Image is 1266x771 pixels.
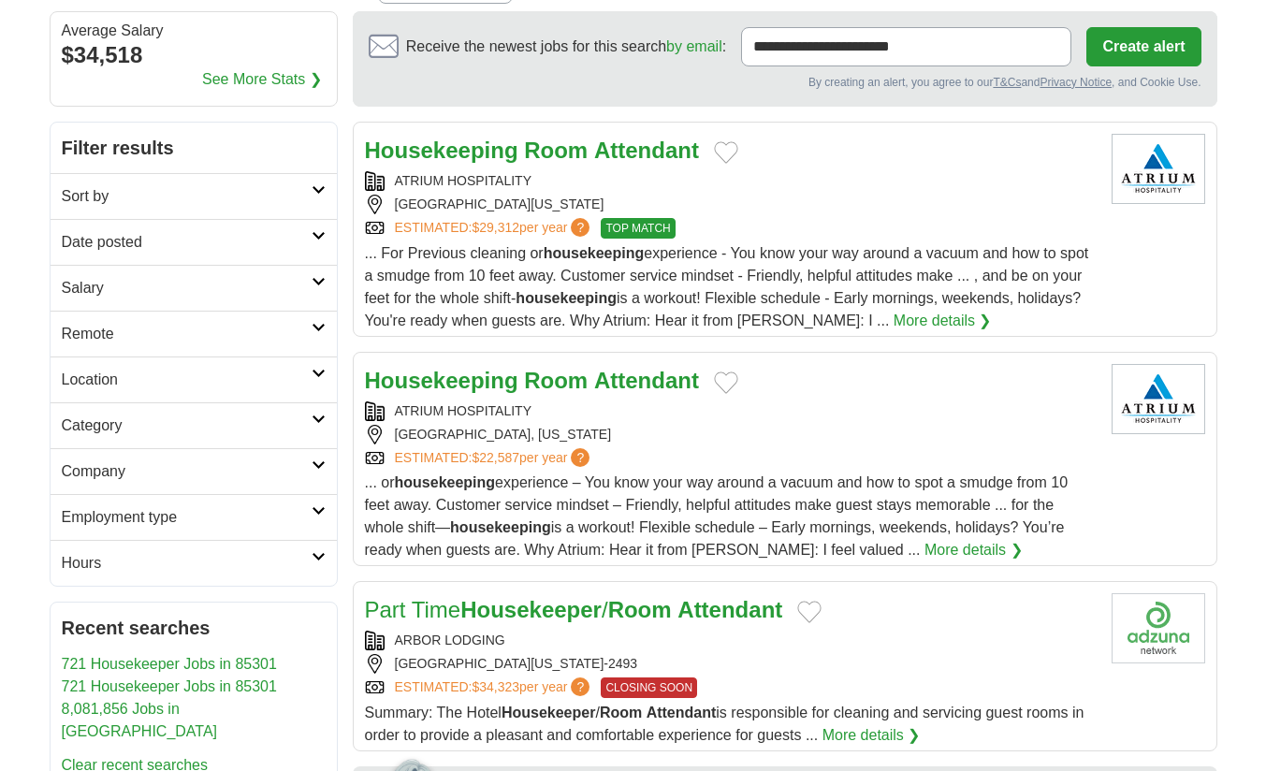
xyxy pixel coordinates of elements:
[1112,593,1205,663] img: Company logo
[600,705,642,720] strong: Room
[51,311,337,356] a: Remote
[571,677,589,696] span: ?
[51,265,337,311] a: Salary
[395,677,594,698] a: ESTIMATED:$34,323per year?
[62,185,312,208] h2: Sort by
[62,678,277,694] a: 721 Housekeeper Jobs in 85301
[365,425,1097,444] div: [GEOGRAPHIC_DATA], [US_STATE]
[524,368,588,393] strong: Room
[1040,76,1112,89] a: Privacy Notice
[894,310,992,332] a: More details ❯
[62,552,312,575] h2: Hours
[1112,364,1205,434] img: Atrium Hospitality logo
[516,290,617,306] strong: housekeeping
[202,68,322,91] a: See More Stats ❯
[924,539,1023,561] a: More details ❯
[62,701,218,739] a: 8,081,856 Jobs in [GEOGRAPHIC_DATA]
[62,231,312,254] h2: Date posted
[714,371,738,394] button: Add to favorite jobs
[714,141,738,164] button: Add to favorite jobs
[51,123,337,173] h2: Filter results
[601,677,697,698] span: CLOSING SOON
[472,679,519,694] span: $34,323
[365,245,1089,328] span: ... For Previous cleaning or experience - You know your way around a vacuum and how to spot a smu...
[472,450,519,465] span: $22,587
[62,323,312,345] h2: Remote
[395,474,496,490] strong: housekeeping
[395,218,594,239] a: ESTIMATED:$29,312per year?
[608,597,672,622] strong: Room
[1112,134,1205,204] img: Atrium Hospitality logo
[822,724,921,747] a: More details ❯
[62,614,326,642] h2: Recent searches
[406,36,726,58] span: Receive the newest jobs for this search :
[369,74,1201,91] div: By creating an alert, you agree to our and , and Cookie Use.
[62,415,312,437] h2: Category
[502,705,596,720] strong: Housekeeper
[365,654,1097,674] div: [GEOGRAPHIC_DATA][US_STATE]-2493
[365,368,518,393] strong: Housekeeping
[601,218,675,239] span: TOP MATCH
[365,597,783,622] a: Part TimeHousekeeper/Room Attendant
[571,218,589,237] span: ?
[51,494,337,540] a: Employment type
[365,631,1097,650] div: ARBOR LODGING
[51,448,337,494] a: Company
[460,597,602,622] strong: Housekeeper
[62,460,312,483] h2: Company
[571,448,589,467] span: ?
[472,220,519,235] span: $29,312
[395,448,594,468] a: ESTIMATED:$22,587per year?
[666,38,722,54] a: by email
[677,597,782,622] strong: Attendant
[797,601,822,623] button: Add to favorite jobs
[1086,27,1201,66] button: Create alert
[524,138,588,163] strong: Room
[365,138,699,163] a: Housekeeping Room Attendant
[365,195,1097,214] div: [GEOGRAPHIC_DATA][US_STATE]
[62,23,326,38] div: Average Salary
[62,277,312,299] h2: Salary
[450,519,551,535] strong: housekeeping
[365,368,699,393] a: Housekeeping Room Attendant
[647,705,717,720] strong: Attendant
[544,245,645,261] strong: housekeeping
[594,368,699,393] strong: Attendant
[62,506,312,529] h2: Employment type
[62,369,312,391] h2: Location
[51,219,337,265] a: Date posted
[365,138,518,163] strong: Housekeeping
[62,38,326,72] div: $34,518
[993,76,1021,89] a: T&Cs
[395,403,532,418] a: ATRIUM HOSPITALITY
[51,173,337,219] a: Sort by
[51,402,337,448] a: Category
[51,540,337,586] a: Hours
[62,656,277,672] a: 721 Housekeeper Jobs in 85301
[51,356,337,402] a: Location
[365,705,1084,743] span: Summary: The Hotel / is responsible for cleaning and servicing guest rooms in order to provide a ...
[365,474,1069,558] span: ... or experience – You know your way around a vacuum and how to spot a smudge from 10 feet away....
[395,173,532,188] a: ATRIUM HOSPITALITY
[594,138,699,163] strong: Attendant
